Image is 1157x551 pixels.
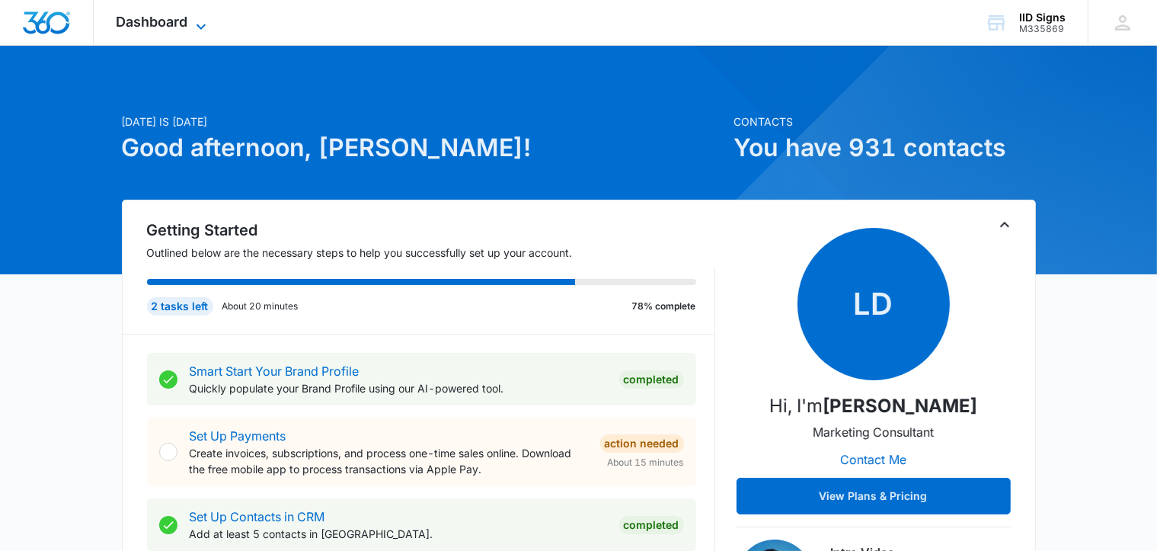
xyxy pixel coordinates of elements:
[619,370,684,389] div: Completed
[190,509,325,524] a: Set Up Contacts in CRM
[222,300,299,313] p: About 20 minutes
[823,395,977,417] strong: [PERSON_NAME]
[619,516,684,534] div: Completed
[147,219,715,242] h2: Getting Started
[737,478,1011,514] button: View Plans & Pricing
[825,441,922,478] button: Contact Me
[190,526,607,542] p: Add at least 5 contacts in [GEOGRAPHIC_DATA].
[190,364,360,379] a: Smart Start Your Brand Profile
[1019,11,1066,24] div: account name
[734,114,1036,130] p: Contacts
[632,300,696,313] p: 78% complete
[996,216,1014,234] button: Toggle Collapse
[122,130,725,166] h1: Good afternoon, [PERSON_NAME]!
[190,428,286,444] a: Set Up Payments
[122,114,725,130] p: [DATE] is [DATE]
[608,456,684,469] span: About 15 minutes
[813,423,934,441] p: Marketing Consultant
[117,14,188,30] span: Dashboard
[769,392,977,420] p: Hi, I'm
[190,445,588,477] p: Create invoices, subscriptions, and process one-time sales online. Download the free mobile app t...
[190,380,607,396] p: Quickly populate your Brand Profile using our AI-powered tool.
[147,297,213,316] div: 2 tasks left
[1019,24,1066,34] div: account id
[734,130,1036,166] h1: You have 931 contacts
[147,245,715,261] p: Outlined below are the necessary steps to help you successfully set up your account.
[797,228,950,380] span: LD
[600,434,684,453] div: Action Needed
